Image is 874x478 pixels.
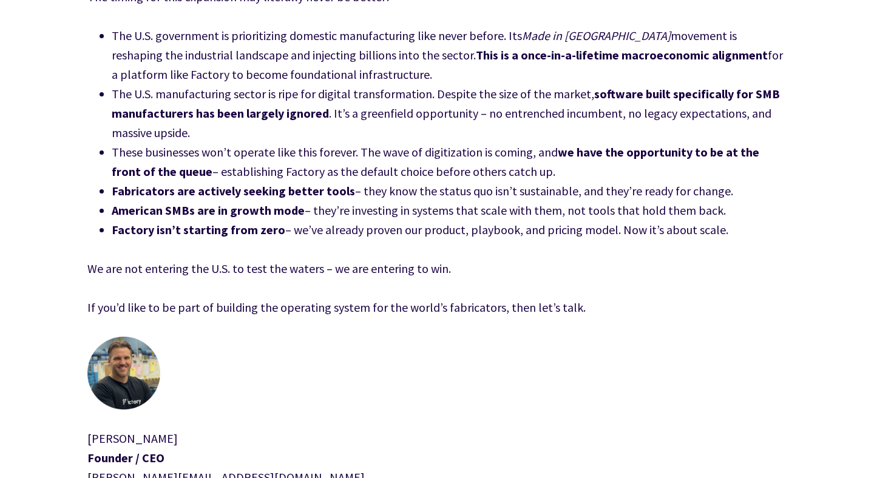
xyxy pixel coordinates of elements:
li: – we’ve already proven our product, playbook, and pricing model. Now it’s about scale. [112,220,787,240]
li: These businesses won’t operate like this forever. The wave of digitization is coming, and – estab... [112,143,787,181]
strong: Founder / CEO [87,450,164,465]
p: We are not entering the U.S. to test the waters – we are entering to win. [87,259,787,278]
strong: Fabricators are actively seeking better tools [112,183,355,198]
li: – they know the status quo isn’t sustainable, and they’re ready for change. [112,181,787,201]
li: The U.S. government is prioritizing domestic manufacturing like never before. Its movement is res... [112,26,787,84]
strong: This is a once-in-a-lifetime macroeconomic alignment [476,47,768,62]
li: – they’re investing in systems that scale with them, not tools that hold them back. [112,201,787,220]
em: Made in [GEOGRAPHIC_DATA] [522,28,671,43]
strong: Factory isn’t starting from zero [112,222,285,237]
p: If you’d like to be part of building the operating system for the world’s fabricators, then let’s... [87,298,787,317]
li: The U.S. manufacturing sector is ripe for digital transformation. Despite the size of the market,... [112,84,787,143]
iframe: Chat Widget [662,347,874,478]
strong: American SMBs are in growth mode [112,203,305,218]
